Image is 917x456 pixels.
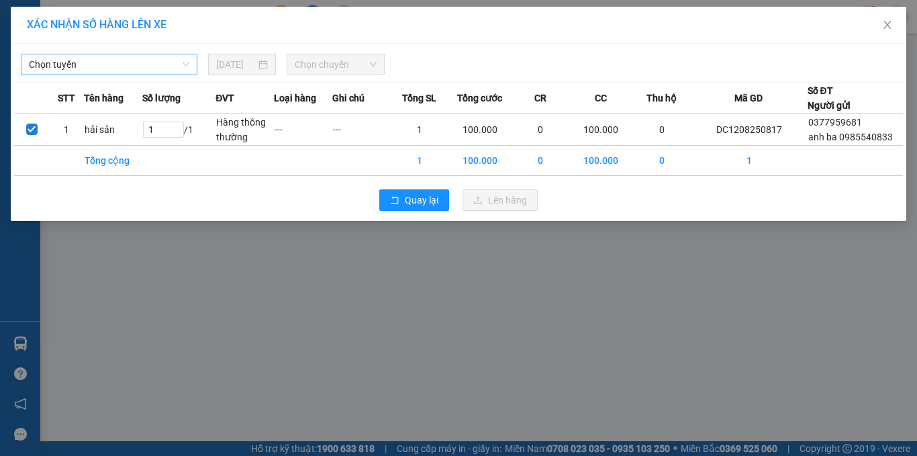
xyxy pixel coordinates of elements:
span: Thu hộ [646,91,677,105]
td: 100.000 [448,114,512,146]
span: Số lượng [142,91,181,105]
div: Số ĐT Người gửi [808,83,851,113]
button: Close [869,7,906,44]
span: XÁC NHẬN SỐ HÀNG LÊN XE [27,18,166,31]
span: CR [534,91,546,105]
td: 1 [691,146,808,176]
td: 100.000 [570,114,633,146]
span: Loại hàng [274,91,316,105]
span: Tổng SL [402,91,436,105]
td: 1 [49,114,84,146]
strong: CHUYỂN PHÁT NHANH AN PHÚ QUÝ [74,11,171,54]
span: Tổng cước [457,91,502,105]
span: Chọn tuyến [29,54,189,75]
td: hải sản [84,114,142,146]
span: ĐVT [215,91,234,105]
td: Hàng thông thường [215,114,274,146]
span: 0377959681 [808,117,862,128]
td: --- [332,114,391,146]
span: Tên hàng [84,91,124,105]
span: STT [58,91,75,105]
td: 1 [390,114,448,146]
td: 100.000 [448,146,512,176]
td: 0 [512,114,570,146]
span: Mã GD [734,91,763,105]
button: rollbackQuay lại [379,189,449,211]
span: anh ba 0985540833 [808,132,893,142]
img: logo [5,73,71,139]
button: uploadLên hàng [463,189,538,211]
span: rollback [390,195,399,206]
input: 12/08/2025 [216,57,255,72]
td: / 1 [142,114,215,146]
span: Ghi chú [332,91,365,105]
td: --- [274,114,332,146]
td: 100.000 [570,146,633,176]
td: DC1208250817 [691,114,808,146]
td: 0 [632,114,691,146]
td: 0 [632,146,691,176]
span: Quay lại [405,193,438,208]
td: 0 [512,146,570,176]
td: 1 [390,146,448,176]
span: Chọn chuyến [295,54,377,75]
span: [GEOGRAPHIC_DATA], [GEOGRAPHIC_DATA] ↔ [GEOGRAPHIC_DATA] [73,57,172,103]
span: close [882,19,893,30]
span: CC [595,91,607,105]
td: Tổng cộng [84,146,142,176]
